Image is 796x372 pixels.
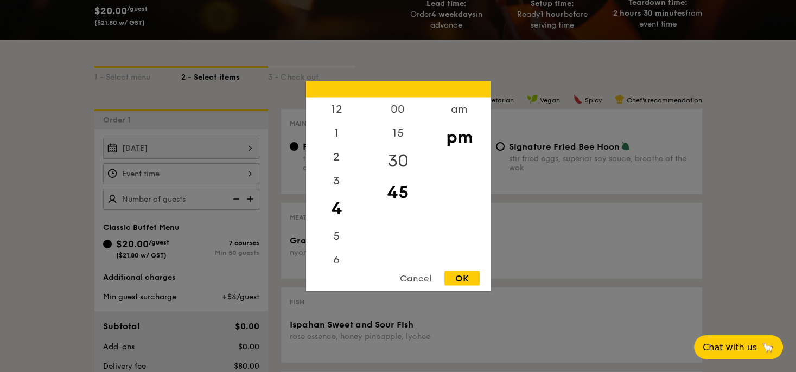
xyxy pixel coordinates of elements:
[306,98,367,121] div: 12
[703,342,757,352] span: Chat with us
[694,335,783,359] button: Chat with us🦙
[306,145,367,169] div: 2
[367,145,429,177] div: 30
[367,121,429,145] div: 15
[367,98,429,121] div: 00
[761,341,774,354] span: 🦙
[306,193,367,225] div: 4
[389,271,442,286] div: Cancel
[306,169,367,193] div: 3
[306,121,367,145] div: 1
[367,177,429,208] div: 45
[429,121,490,153] div: pm
[444,271,480,286] div: OK
[306,248,367,272] div: 6
[306,225,367,248] div: 5
[429,98,490,121] div: am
